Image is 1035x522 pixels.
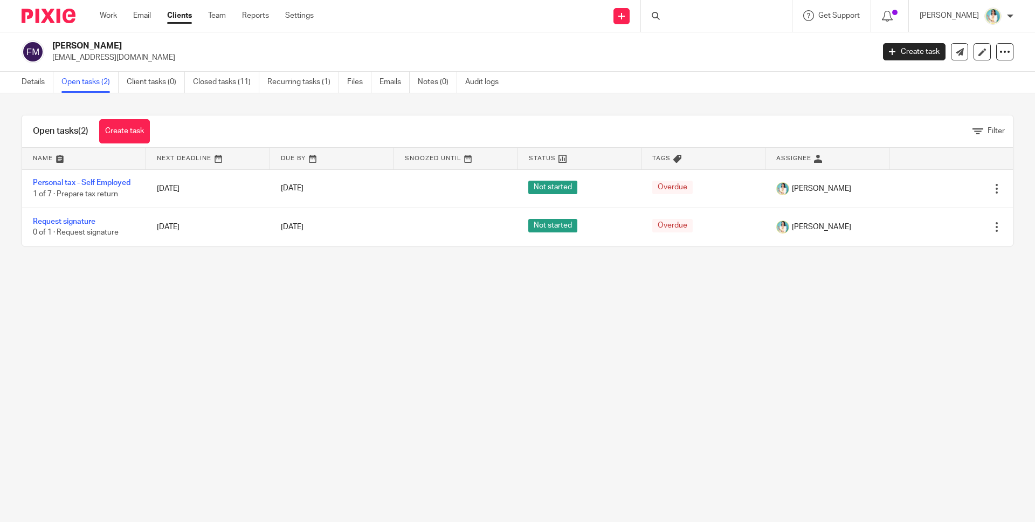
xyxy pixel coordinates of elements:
[22,9,75,23] img: Pixie
[52,52,867,63] p: [EMAIL_ADDRESS][DOMAIN_NAME]
[529,155,556,161] span: Status
[127,72,185,93] a: Client tasks (0)
[988,127,1005,135] span: Filter
[99,119,150,143] a: Create task
[776,221,789,233] img: Koyn.jpg
[146,169,270,208] td: [DATE]
[776,182,789,195] img: Koyn.jpg
[528,219,577,232] span: Not started
[208,10,226,21] a: Team
[133,10,151,21] a: Email
[984,8,1002,25] img: Koyn.jpg
[405,155,461,161] span: Snoozed Until
[100,10,117,21] a: Work
[652,181,693,194] span: Overdue
[242,10,269,21] a: Reports
[418,72,457,93] a: Notes (0)
[22,40,44,63] img: svg%3E
[285,10,314,21] a: Settings
[818,12,860,19] span: Get Support
[33,190,118,198] span: 1 of 7 · Prepare tax return
[61,72,119,93] a: Open tasks (2)
[347,72,371,93] a: Files
[33,218,95,225] a: Request signature
[167,10,192,21] a: Clients
[33,179,130,187] a: Personal tax - Self Employed
[792,222,851,232] span: [PERSON_NAME]
[528,181,577,194] span: Not started
[792,183,851,194] span: [PERSON_NAME]
[267,72,339,93] a: Recurring tasks (1)
[465,72,507,93] a: Audit logs
[78,127,88,135] span: (2)
[281,185,303,193] span: [DATE]
[33,229,119,236] span: 0 of 1 · Request signature
[379,72,410,93] a: Emails
[22,72,53,93] a: Details
[281,223,303,231] span: [DATE]
[652,219,693,232] span: Overdue
[883,43,946,60] a: Create task
[193,72,259,93] a: Closed tasks (11)
[52,40,704,52] h2: [PERSON_NAME]
[33,126,88,137] h1: Open tasks
[920,10,979,21] p: [PERSON_NAME]
[652,155,671,161] span: Tags
[146,208,270,246] td: [DATE]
